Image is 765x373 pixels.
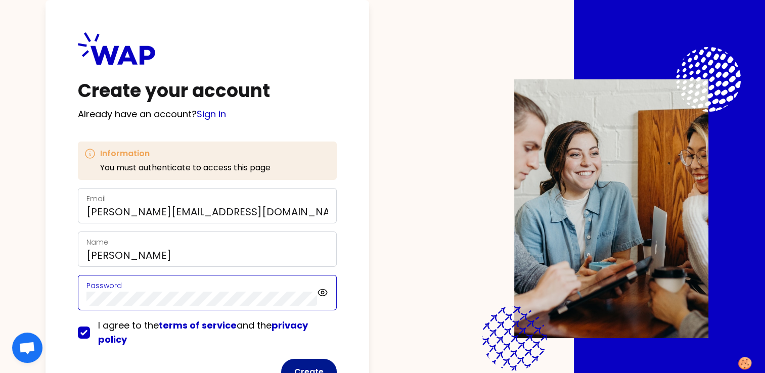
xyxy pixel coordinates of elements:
p: You must authenticate to access this page [100,162,271,174]
a: Sign in [197,108,226,120]
div: Otwarty czat [12,333,42,363]
label: Name [86,237,108,247]
h1: Create your account [78,81,337,101]
h3: Information [100,148,271,160]
label: Password [86,281,122,291]
img: Description [514,79,708,338]
label: Email [86,194,106,204]
p: Already have an account? [78,107,337,121]
a: terms of service [159,319,237,332]
span: I agree to the and the [98,319,308,346]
